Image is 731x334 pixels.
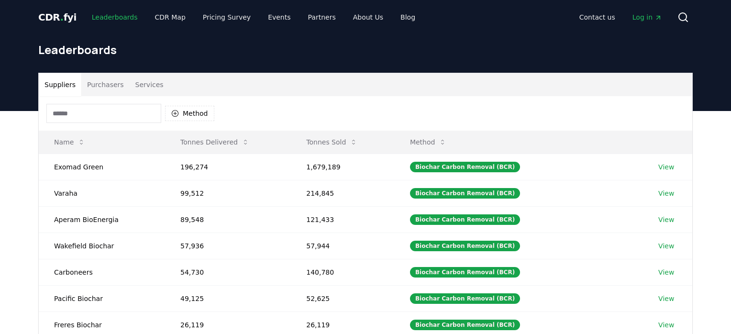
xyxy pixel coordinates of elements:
[39,259,165,285] td: Carboneers
[60,11,64,23] span: .
[291,154,395,180] td: 1,679,189
[291,180,395,206] td: 214,845
[165,180,291,206] td: 99,512
[260,9,298,26] a: Events
[39,73,81,96] button: Suppliers
[84,9,145,26] a: Leaderboards
[402,133,454,152] button: Method
[410,320,520,330] div: Biochar Carbon Removal (BCR)
[410,241,520,251] div: Biochar Carbon Removal (BCR)
[147,9,193,26] a: CDR Map
[46,133,93,152] button: Name
[165,285,291,312] td: 49,125
[84,9,423,26] nav: Main
[165,106,214,121] button: Method
[291,285,395,312] td: 52,625
[393,9,423,26] a: Blog
[130,73,169,96] button: Services
[410,162,520,172] div: Biochar Carbon Removal (BCR)
[38,11,77,24] a: CDR.fyi
[658,267,674,277] a: View
[291,259,395,285] td: 140,780
[291,206,395,233] td: 121,433
[345,9,391,26] a: About Us
[410,188,520,199] div: Biochar Carbon Removal (BCR)
[165,259,291,285] td: 54,730
[658,215,674,224] a: View
[165,154,291,180] td: 196,274
[632,12,662,22] span: Log in
[39,154,165,180] td: Exomad Green
[572,9,670,26] nav: Main
[195,9,258,26] a: Pricing Survey
[658,189,674,198] a: View
[38,42,693,57] h1: Leaderboards
[658,241,674,251] a: View
[299,133,365,152] button: Tonnes Sold
[658,320,674,330] a: View
[39,233,165,259] td: Wakefield Biochar
[81,73,130,96] button: Purchasers
[165,233,291,259] td: 57,936
[410,267,520,278] div: Biochar Carbon Removal (BCR)
[291,233,395,259] td: 57,944
[39,285,165,312] td: Pacific Biochar
[410,293,520,304] div: Biochar Carbon Removal (BCR)
[173,133,257,152] button: Tonnes Delivered
[572,9,623,26] a: Contact us
[300,9,343,26] a: Partners
[39,206,165,233] td: Aperam BioEnergia
[39,180,165,206] td: Varaha
[165,206,291,233] td: 89,548
[38,11,77,23] span: CDR fyi
[658,162,674,172] a: View
[658,294,674,303] a: View
[625,9,670,26] a: Log in
[410,214,520,225] div: Biochar Carbon Removal (BCR)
